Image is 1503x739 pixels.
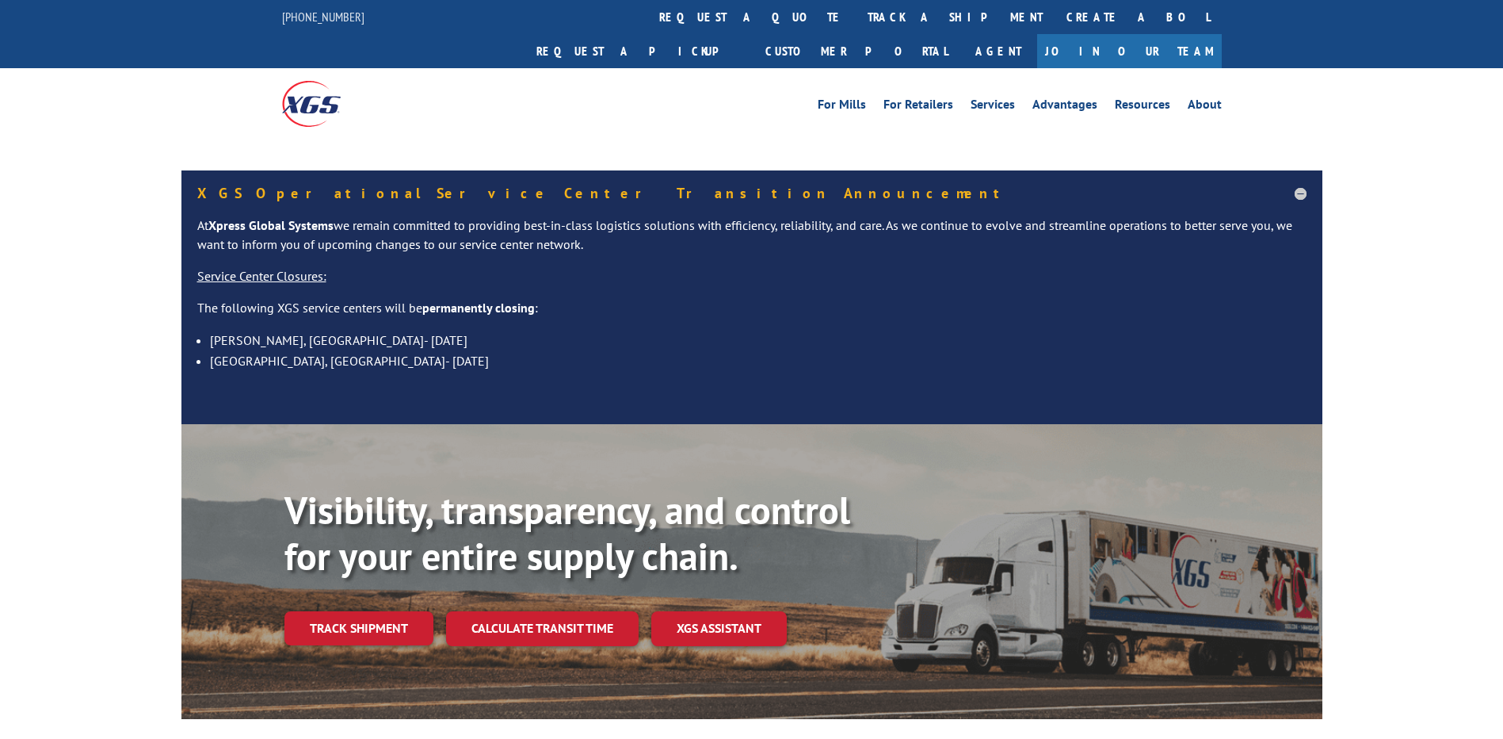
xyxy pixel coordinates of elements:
[208,217,334,233] strong: Xpress Global Systems
[1037,34,1222,68] a: Join Our Team
[959,34,1037,68] a: Agent
[971,98,1015,116] a: Services
[753,34,959,68] a: Customer Portal
[422,300,535,316] strong: permanently closing
[210,350,1307,371] li: [GEOGRAPHIC_DATA], [GEOGRAPHIC_DATA]- [DATE]
[284,611,433,645] a: Track shipment
[883,98,953,116] a: For Retailers
[1115,98,1170,116] a: Resources
[282,9,364,25] a: [PHONE_NUMBER]
[1032,98,1097,116] a: Advantages
[446,611,639,645] a: Calculate transit time
[197,186,1307,201] h5: XGS Operational Service Center Transition Announcement
[651,611,787,645] a: XGS ASSISTANT
[525,34,753,68] a: Request a pickup
[818,98,866,116] a: For Mills
[197,216,1307,267] p: At we remain committed to providing best-in-class logistics solutions with efficiency, reliabilit...
[210,330,1307,350] li: [PERSON_NAME], [GEOGRAPHIC_DATA]- [DATE]
[197,268,326,284] u: Service Center Closures:
[197,299,1307,331] p: The following XGS service centers will be :
[1188,98,1222,116] a: About
[284,485,850,580] b: Visibility, transparency, and control for your entire supply chain.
